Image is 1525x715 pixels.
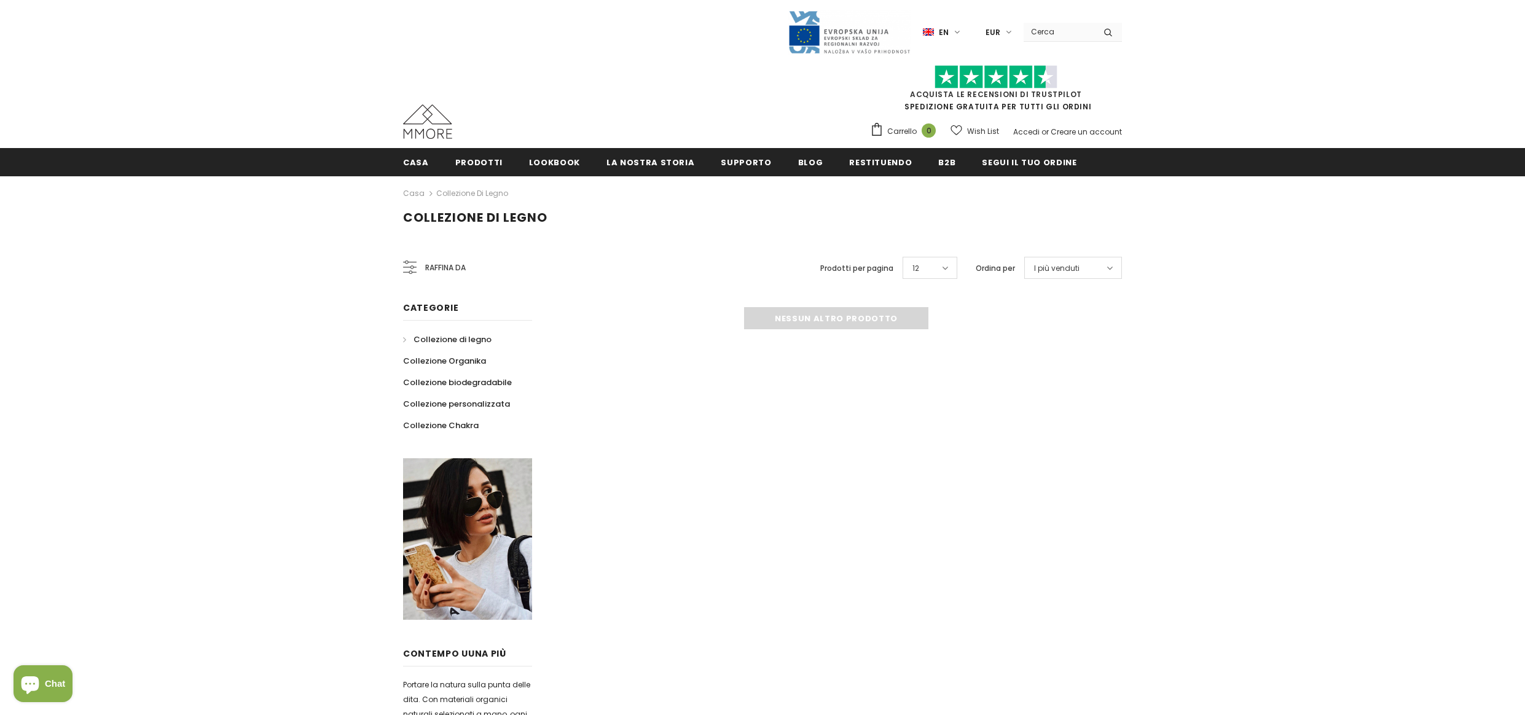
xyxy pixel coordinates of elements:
a: La nostra storia [606,148,694,176]
a: Carrello 0 [870,122,942,141]
span: supporto [721,157,771,168]
a: Casa [403,148,429,176]
span: Carrello [887,125,917,138]
span: or [1041,127,1049,137]
span: en [939,26,949,39]
a: Javni Razpis [788,26,911,37]
span: Lookbook [529,157,580,168]
a: Blog [798,148,823,176]
span: SPEDIZIONE GRATUITA PER TUTTI GLI ORDINI [870,71,1122,112]
inbox-online-store-chat: Shopify online store chat [10,665,76,705]
span: Collezione personalizzata [403,398,510,410]
label: Prodotti per pagina [820,262,893,275]
span: contempo uUna più [403,647,506,660]
span: Collezione di legno [403,209,547,226]
span: 12 [912,262,919,275]
span: Raffina da [425,261,466,275]
span: 0 [922,123,936,138]
a: B2B [938,148,955,176]
a: Restituendo [849,148,912,176]
span: I più venduti [1034,262,1080,275]
span: B2B [938,157,955,168]
label: Ordina per [976,262,1015,275]
a: Acquista le recensioni di TrustPilot [910,89,1082,100]
img: i-lang-1.png [923,27,934,37]
a: Prodotti [455,148,503,176]
a: Collezione di legno [436,188,508,198]
a: Collezione personalizzata [403,393,510,415]
input: Search Site [1024,23,1094,41]
span: Wish List [967,125,999,138]
span: Collezione Organika [403,355,486,367]
span: Restituendo [849,157,912,168]
a: Casa [403,186,425,201]
a: Segui il tuo ordine [982,148,1076,176]
span: Casa [403,157,429,168]
img: Casi MMORE [403,104,452,139]
a: Creare un account [1051,127,1122,137]
a: Collezione di legno [403,329,492,350]
span: Collezione di legno [414,334,492,345]
a: Accedi [1013,127,1040,137]
a: Collezione Chakra [403,415,479,436]
a: Wish List [951,120,999,142]
span: Segui il tuo ordine [982,157,1076,168]
a: Collezione Organika [403,350,486,372]
span: Categorie [403,302,458,314]
img: Javni Razpis [788,10,911,55]
span: EUR [986,26,1000,39]
a: Collezione biodegradabile [403,372,512,393]
a: supporto [721,148,771,176]
span: Blog [798,157,823,168]
a: Lookbook [529,148,580,176]
span: Collezione Chakra [403,420,479,431]
img: Fidati di Pilot Stars [935,65,1057,89]
span: Prodotti [455,157,503,168]
span: Collezione biodegradabile [403,377,512,388]
span: La nostra storia [606,157,694,168]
